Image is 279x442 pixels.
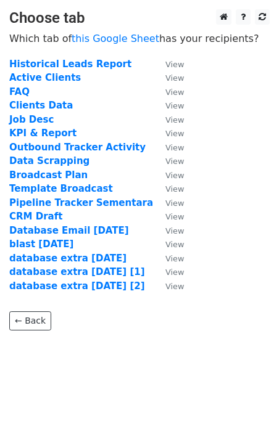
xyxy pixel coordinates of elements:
small: View [165,73,184,83]
a: View [153,266,184,277]
a: View [153,197,184,208]
a: View [153,100,184,111]
small: View [165,254,184,263]
small: View [165,60,184,69]
a: database extra [DATE] [9,253,127,264]
a: View [153,253,184,264]
small: View [165,184,184,194]
a: Data Scrapping [9,155,90,166]
small: View [165,143,184,152]
a: Historical Leads Report [9,59,131,70]
small: View [165,88,184,97]
a: View [153,183,184,194]
a: Outbound Tracker Activity [9,142,146,153]
a: FAQ [9,86,30,97]
a: Template Broadcast [9,183,113,194]
a: blast [DATE] [9,239,73,250]
small: View [165,240,184,249]
a: View [153,170,184,181]
small: View [165,268,184,277]
small: View [165,212,184,221]
a: View [153,155,184,166]
a: View [153,128,184,139]
a: View [153,280,184,292]
small: View [165,226,184,235]
p: Which tab of has your recipients? [9,32,270,45]
a: Active Clients [9,72,81,83]
small: View [165,157,184,166]
a: Database Email [DATE] [9,225,129,236]
a: Pipeline Tracker Sementara [9,197,153,208]
a: ← Back [9,311,51,330]
a: View [153,59,184,70]
a: View [153,114,184,125]
small: View [165,171,184,180]
a: View [153,239,184,250]
a: Clients Data [9,100,73,111]
a: Broadcast Plan [9,170,88,181]
small: View [165,282,184,291]
a: CRM Draft [9,211,62,222]
a: View [153,142,184,153]
a: View [153,72,184,83]
h3: Choose tab [9,9,270,27]
a: database extra [DATE] [1] [9,266,145,277]
small: View [165,115,184,125]
a: View [153,211,184,222]
a: View [153,225,184,236]
small: View [165,129,184,138]
a: Job Desc [9,114,54,125]
a: database extra [DATE] [2] [9,280,145,292]
a: View [153,86,184,97]
small: View [165,101,184,110]
a: KPI & Report [9,128,77,139]
small: View [165,198,184,208]
a: this Google Sheet [72,33,159,44]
